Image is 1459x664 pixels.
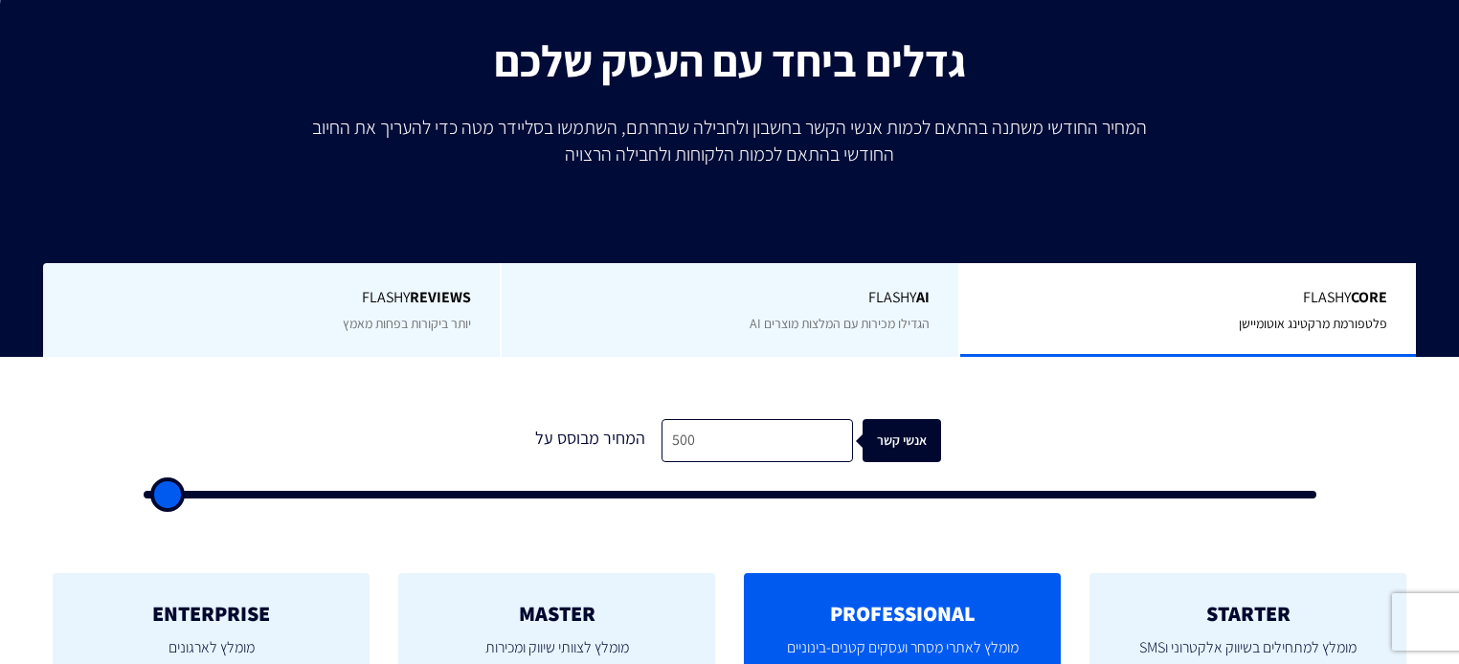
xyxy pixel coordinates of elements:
[343,315,471,332] span: יותר ביקורות בפחות מאמץ
[874,419,953,462] div: אנשי קשר
[72,287,472,309] span: Flashy
[81,602,341,625] h2: ENTERPRISE
[427,602,686,625] h2: MASTER
[1118,602,1378,625] h2: STARTER
[518,419,662,462] div: המחיר מבוסס על
[1351,287,1387,307] b: Core
[299,114,1160,167] p: המחיר החודשי משתנה בהתאם לכמות אנשי הקשר בחשבון ולחבילה שבחרתם, השתמשו בסליידר מטה כדי להעריך את ...
[773,602,1032,625] h2: PROFESSIONAL
[989,287,1387,309] span: Flashy
[750,315,930,332] span: הגדילו מכירות עם המלצות מוצרים AI
[916,287,930,307] b: AI
[410,287,471,307] b: REVIEWS
[530,287,929,309] span: Flashy
[14,36,1445,84] h2: גדלים ביחד עם העסק שלכם
[1239,315,1387,332] span: פלטפורמת מרקטינג אוטומיישן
